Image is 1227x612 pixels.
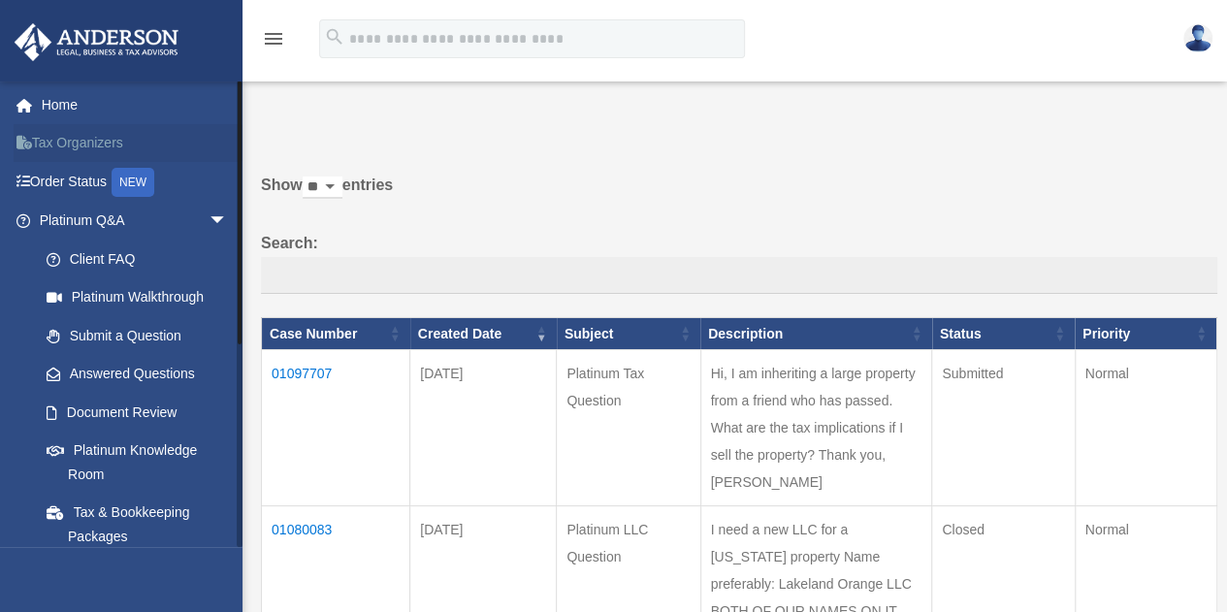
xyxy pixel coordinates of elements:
[410,317,557,350] th: Created Date: activate to sort column ascending
[261,257,1217,294] input: Search:
[112,168,154,197] div: NEW
[14,124,257,163] a: Tax Organizers
[27,316,247,355] a: Submit a Question
[261,172,1217,218] label: Show entries
[262,27,285,50] i: menu
[27,355,238,394] a: Answered Questions
[1183,24,1212,52] img: User Pic
[27,393,247,432] a: Document Review
[14,85,257,124] a: Home
[27,432,247,494] a: Platinum Knowledge Room
[1075,350,1216,506] td: Normal
[932,350,1075,506] td: Submitted
[27,494,247,556] a: Tax & Bookkeeping Packages
[14,202,247,241] a: Platinum Q&Aarrow_drop_down
[410,350,557,506] td: [DATE]
[209,202,247,242] span: arrow_drop_down
[303,177,342,199] select: Showentries
[557,317,700,350] th: Subject: activate to sort column ascending
[262,317,410,350] th: Case Number: activate to sort column ascending
[324,26,345,48] i: search
[932,317,1075,350] th: Status: activate to sort column ascending
[262,350,410,506] td: 01097707
[14,162,257,202] a: Order StatusNEW
[557,350,700,506] td: Platinum Tax Question
[700,317,932,350] th: Description: activate to sort column ascending
[27,240,247,278] a: Client FAQ
[1075,317,1216,350] th: Priority: activate to sort column ascending
[262,34,285,50] a: menu
[261,230,1217,294] label: Search:
[700,350,932,506] td: Hi, I am inheriting a large property from a friend who has passed. What are the tax implications ...
[27,278,247,317] a: Platinum Walkthrough
[9,23,184,61] img: Anderson Advisors Platinum Portal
